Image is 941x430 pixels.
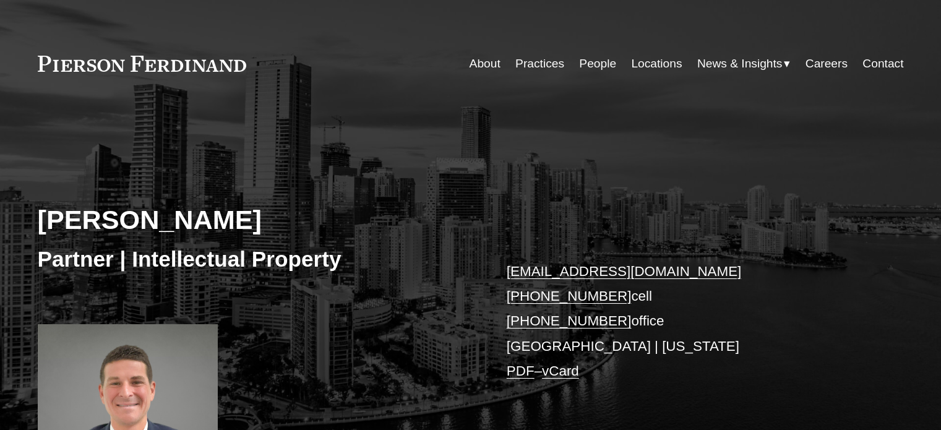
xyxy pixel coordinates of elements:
[697,52,791,75] a: folder dropdown
[579,52,616,75] a: People
[507,363,535,379] a: PDF
[862,52,903,75] a: Contact
[470,52,501,75] a: About
[806,52,848,75] a: Careers
[38,204,471,236] h2: [PERSON_NAME]
[38,246,471,273] h3: Partner | Intellectual Property
[542,363,579,379] a: vCard
[631,52,682,75] a: Locations
[507,259,867,384] p: cell office [GEOGRAPHIC_DATA] | [US_STATE] –
[507,313,632,329] a: [PHONE_NUMBER]
[507,264,741,279] a: [EMAIL_ADDRESS][DOMAIN_NAME]
[697,53,783,75] span: News & Insights
[515,52,564,75] a: Practices
[507,288,632,304] a: [PHONE_NUMBER]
